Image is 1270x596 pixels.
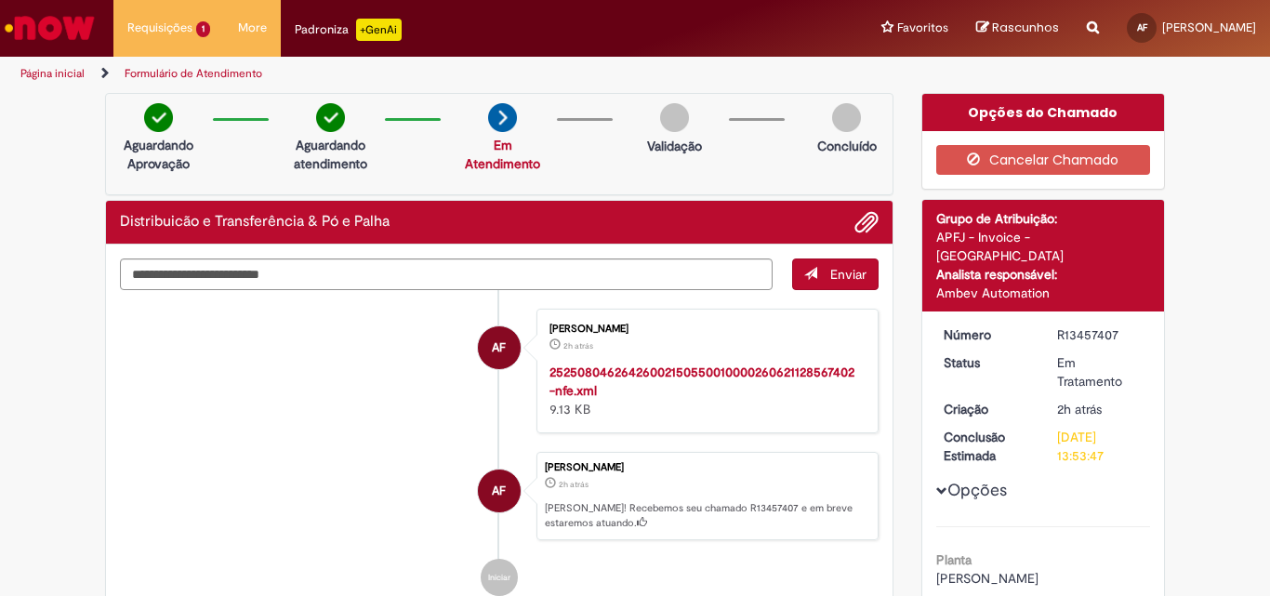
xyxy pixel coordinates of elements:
[1057,325,1144,344] div: R13457407
[20,66,85,81] a: Página inicial
[113,136,204,173] p: Aguardando Aprovação
[930,400,1044,418] dt: Criação
[936,284,1151,302] div: Ambev Automation
[478,470,521,512] div: Amanda Ferreira
[127,19,192,37] span: Requisições
[936,145,1151,175] button: Cancelar Chamado
[316,103,345,132] img: check-circle-green.png
[2,9,98,46] img: ServiceNow
[936,570,1038,587] span: [PERSON_NAME]
[549,324,859,335] div: [PERSON_NAME]
[832,103,861,132] img: img-circle-grey.png
[854,210,879,234] button: Adicionar anexos
[549,363,859,418] div: 9.13 KB
[1057,401,1102,417] span: 2h atrás
[930,428,1044,465] dt: Conclusão Estimada
[830,266,867,283] span: Enviar
[285,136,376,173] p: Aguardando atendimento
[559,479,589,490] time: 28/08/2025 11:53:42
[478,326,521,369] div: Amanda Ferreira
[897,19,948,37] span: Favoritos
[817,137,877,155] p: Concluído
[196,21,210,37] span: 1
[559,479,589,490] span: 2h atrás
[1057,400,1144,418] div: 28/08/2025 11:53:42
[120,214,390,231] h2: Distribuicão e Transferência & Pó e Palha Histórico de tíquete
[120,258,773,290] textarea: Digite sua mensagem aqui...
[936,265,1151,284] div: Analista responsável:
[545,462,868,473] div: [PERSON_NAME]
[125,66,262,81] a: Formulário de Atendimento
[465,137,540,172] a: Em Atendimento
[930,325,1044,344] dt: Número
[1137,21,1147,33] span: AF
[549,364,854,399] a: 25250804626426002150550010000260621128567402-nfe.xml
[647,137,702,155] p: Validação
[922,94,1165,131] div: Opções do Chamado
[936,209,1151,228] div: Grupo de Atribuição:
[545,501,868,530] p: [PERSON_NAME]! Recebemos seu chamado R13457407 e em breve estaremos atuando.
[1057,428,1144,465] div: [DATE] 13:53:47
[792,258,879,290] button: Enviar
[492,325,506,370] span: AF
[930,353,1044,372] dt: Status
[144,103,173,132] img: check-circle-green.png
[1057,401,1102,417] time: 28/08/2025 11:53:42
[992,19,1059,36] span: Rascunhos
[492,469,506,513] span: AF
[660,103,689,132] img: img-circle-grey.png
[238,19,267,37] span: More
[120,452,879,541] li: Amanda Ferreira
[295,19,402,41] div: Padroniza
[14,57,833,91] ul: Trilhas de página
[976,20,1059,37] a: Rascunhos
[563,340,593,351] span: 2h atrás
[1162,20,1256,35] span: [PERSON_NAME]
[936,551,972,568] b: Planta
[936,228,1151,265] div: APFJ - Invoice - [GEOGRAPHIC_DATA]
[1057,353,1144,391] div: Em Tratamento
[488,103,517,132] img: arrow-next.png
[356,19,402,41] p: +GenAi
